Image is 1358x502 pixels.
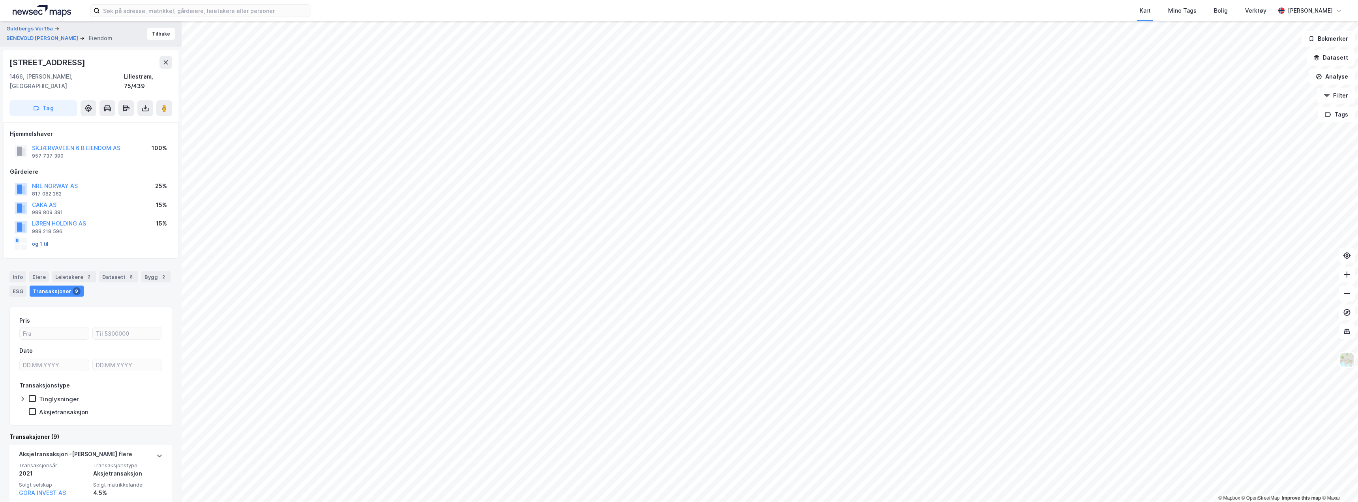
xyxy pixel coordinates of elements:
div: Info [9,271,26,282]
div: 817 082 262 [32,191,62,197]
div: 2 [159,273,167,281]
div: Gårdeiere [10,167,172,177]
input: Fra [20,327,89,339]
div: Transaksjoner (9) [9,432,172,442]
div: 15% [156,200,167,210]
div: Eiendom [89,34,113,43]
img: Z [1339,352,1354,367]
div: Tinglysninger [39,395,79,403]
button: Filter [1317,88,1355,103]
div: Aksjetransaksjon [39,408,88,416]
div: 2021 [19,469,88,478]
div: Datasett [99,271,138,282]
button: Analyse [1309,69,1355,85]
div: Bygg [141,271,171,282]
a: Mapbox [1218,495,1240,501]
div: Transaksjoner [30,286,84,297]
button: Guldbergs Vei 15a [6,25,54,33]
div: 9 [73,287,81,295]
input: Til 5300000 [93,327,162,339]
div: [STREET_ADDRESS] [9,56,87,69]
div: ESG [9,286,26,297]
a: GORA INVEST AS [19,489,66,496]
a: Improve this map [1282,495,1321,501]
div: Aksjetransaksjon [93,469,163,478]
span: Transaksjonstype [93,462,163,469]
div: Pris [19,316,30,325]
div: 15% [156,219,167,228]
div: Kart [1140,6,1151,15]
input: Søk på adresse, matrikkel, gårdeiere, leietakere eller personer [100,5,311,17]
div: 8 [127,273,135,281]
button: Tilbake [147,28,175,40]
div: Mine Tags [1168,6,1197,15]
div: 2 [85,273,93,281]
div: Leietakere [52,271,96,282]
iframe: Chat Widget [1319,464,1358,502]
div: 1466, [PERSON_NAME], [GEOGRAPHIC_DATA] [9,72,124,91]
div: Lillestrøm, 75/439 [124,72,172,91]
input: DD.MM.YYYY [93,359,162,371]
div: Transaksjonstype [19,381,70,390]
div: Aksjetransaksjon - [PERSON_NAME] flere [19,449,132,462]
span: Solgt matrikkelandel [93,481,163,488]
input: DD.MM.YYYY [20,359,89,371]
div: Bolig [1214,6,1228,15]
div: 4.5% [93,488,163,498]
button: BENDVOLD [PERSON_NAME] [6,34,80,42]
div: [PERSON_NAME] [1288,6,1333,15]
div: 988 809 381 [32,209,63,216]
button: Datasett [1307,50,1355,66]
div: 957 737 390 [32,153,64,159]
div: Eiere [29,271,49,282]
div: Kontrollprogram for chat [1319,464,1358,502]
span: Transaksjonsår [19,462,88,469]
button: Tag [9,100,77,116]
div: 25% [155,181,167,191]
button: Bokmerker [1302,31,1355,47]
span: Solgt selskap [19,481,88,488]
div: 988 218 596 [32,228,62,235]
img: logo.a4113a55bc3d86da70a041830d287a7e.svg [13,5,71,17]
div: Dato [19,346,33,355]
div: Hjemmelshaver [10,129,172,139]
div: Verktøy [1245,6,1266,15]
a: OpenStreetMap [1242,495,1280,501]
button: Tags [1318,107,1355,122]
div: 100% [152,143,167,153]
